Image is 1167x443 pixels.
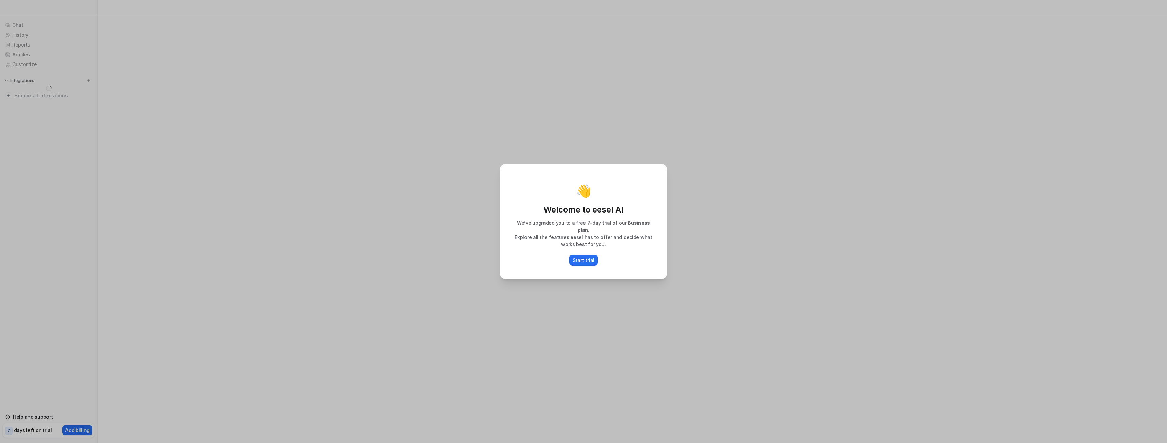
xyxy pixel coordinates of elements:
[569,255,598,266] button: Start trial
[573,257,594,264] p: Start trial
[508,204,659,215] p: Welcome to eesel AI
[508,234,659,248] p: Explore all the features eesel has to offer and decide what works best for you.
[508,219,659,234] p: We’ve upgraded you to a free 7-day trial of our
[576,184,591,198] p: 👋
